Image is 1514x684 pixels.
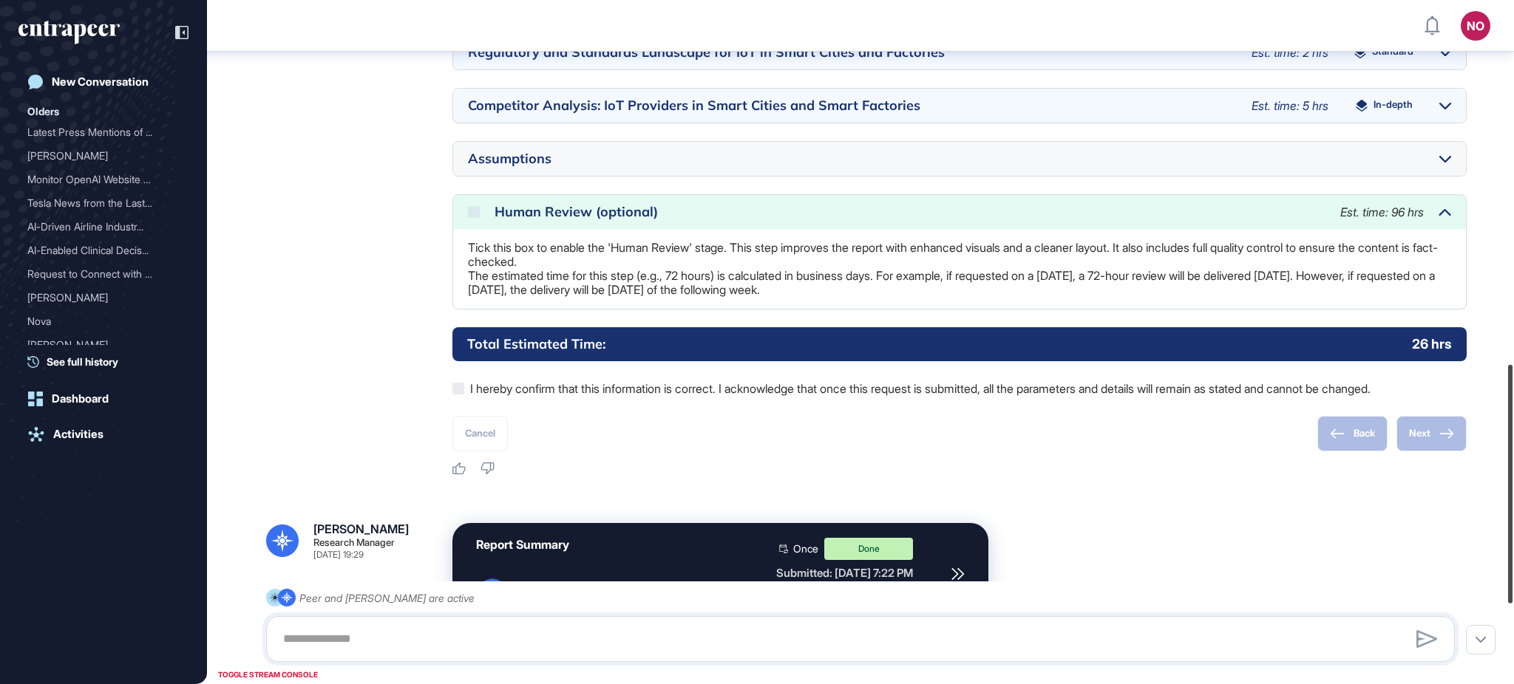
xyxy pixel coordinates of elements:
[27,120,168,144] div: Latest Press Mentions of ...
[27,144,168,168] div: [PERSON_NAME]
[27,103,59,120] div: Olders
[468,152,1425,165] div: Assumptions
[27,333,168,357] div: [PERSON_NAME]
[1374,100,1413,112] span: In-depth
[1412,335,1452,353] p: 26 hrs
[27,191,180,215] div: Tesla News from the Last Two Weeks
[214,666,322,684] div: TOGGLE STREAM CONSOLE
[27,239,168,262] div: AI-Enabled Clinical Decis...
[467,335,605,353] h6: Total Estimated Time:
[27,309,168,333] div: Nova
[1461,11,1490,41] button: NO
[824,538,913,560] div: Done
[18,420,189,449] a: Activities
[468,241,1451,297] p: Tick this box to enable the 'Human Review' stage. This step improves the report with enhanced vis...
[731,566,913,580] div: Submitted: [DATE] 7:22 PM
[793,544,818,554] span: Once
[313,550,364,559] div: [DATE] 19:29
[18,21,120,44] div: entrapeer-logo
[27,309,180,333] div: Nova
[1372,47,1413,58] span: Standard
[52,75,149,89] div: New Conversation
[27,215,168,239] div: AI-Driven Airline Industr...
[1252,45,1328,60] span: Est. time: 2 hrs
[18,384,189,414] a: Dashboard
[27,120,180,144] div: Latest Press Mentions of OpenAI
[27,191,168,215] div: Tesla News from the Last ...
[27,262,168,286] div: Request to Connect with C...
[27,286,180,309] div: Reese
[313,538,395,547] div: Research Manager
[53,428,103,441] div: Activities
[27,354,189,369] a: See full history
[27,262,180,286] div: Request to Connect with Curie
[1340,205,1424,219] span: Est. time: 96 hrs
[468,46,1237,59] div: Regulatory and Standards Landscape for IoT in Smart Cities and Factories
[313,523,409,535] div: [PERSON_NAME]
[27,144,180,168] div: Reese
[495,205,1325,219] div: Human Review (optional)
[1252,98,1328,113] span: Est. time: 5 hrs
[476,538,569,552] div: Report Summary
[27,168,180,191] div: Monitor OpenAI Website Activity
[18,67,189,97] a: New Conversation
[52,392,109,406] div: Dashboard
[468,99,1237,112] div: Competitor Analysis: IoT Providers in Smart Cities and Smart Factories
[27,286,168,309] div: [PERSON_NAME]
[27,239,180,262] div: AI-Enabled Clinical Decision Support Software for Infectious Disease Screening and AMR Program
[27,168,168,191] div: Monitor OpenAI Website Ac...
[452,379,1467,398] label: I hereby confirm that this information is correct. I acknowledge that once this request is submit...
[27,215,180,239] div: AI-Driven Airline Industry Updates
[47,354,118,369] span: See full history
[27,333,180,357] div: Curie
[299,589,475,607] div: Peer and [PERSON_NAME] are active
